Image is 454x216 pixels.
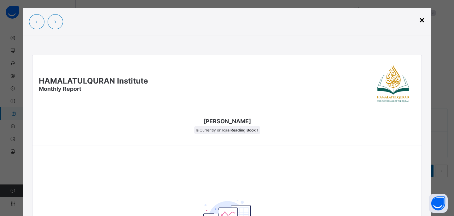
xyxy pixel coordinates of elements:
div: × [419,14,425,25]
img: HAMALATULQURAN Institute [371,61,415,106]
b: Iqra Reading Book 1 [222,128,259,132]
span: [PERSON_NAME] [37,118,417,125]
button: Open asap [429,194,448,213]
span: Is Currently on: [194,126,260,134]
span: HAMALATULQURAN Institute [39,76,148,85]
span: Monthly Report [39,85,81,92]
